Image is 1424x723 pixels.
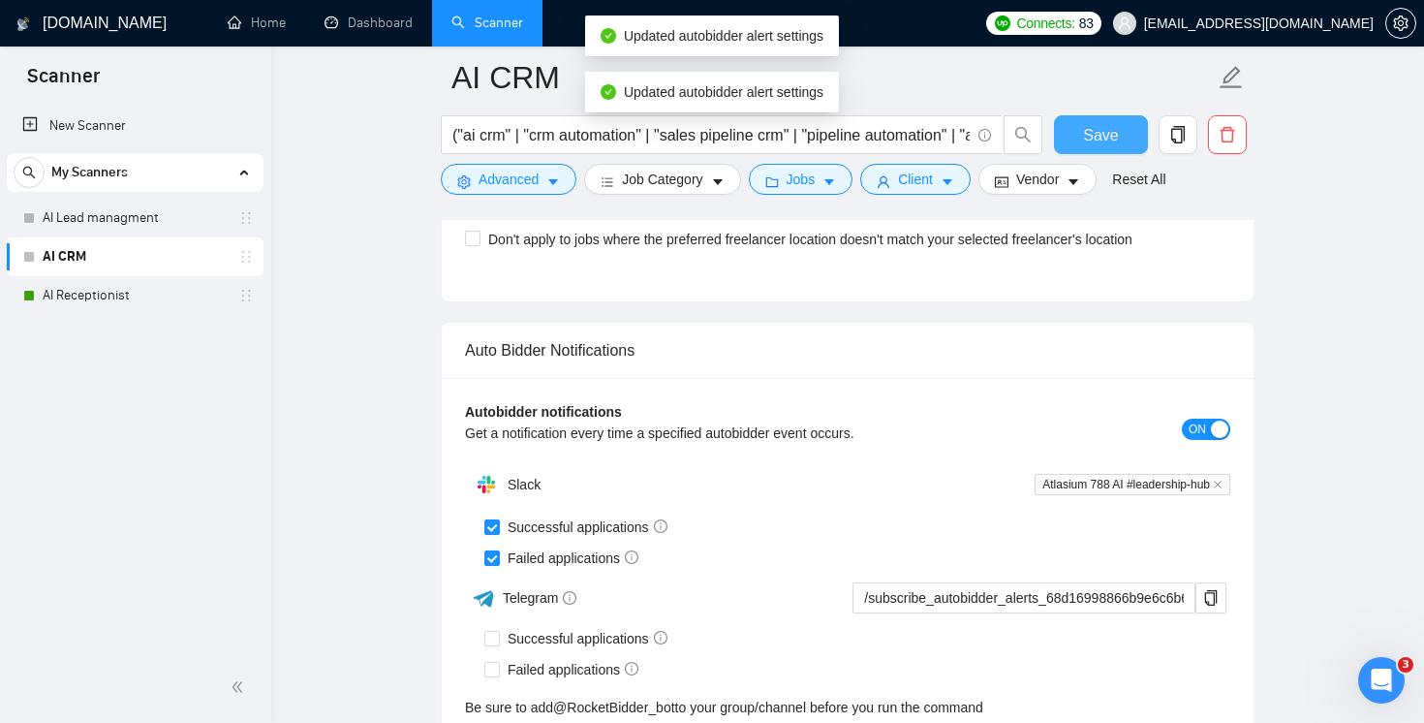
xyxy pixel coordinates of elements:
[1358,657,1405,704] iframe: Intercom live chat
[1159,115,1197,154] button: copy
[978,129,991,141] span: info-circle
[1035,474,1230,495] span: Atlasium 788 AI #leadership-hub
[765,174,779,189] span: folder
[749,164,853,195] button: folderJobscaret-down
[624,28,823,44] span: Updated autobidder alert settings
[995,174,1008,189] span: idcard
[16,9,30,40] img: logo
[1219,65,1244,90] span: edit
[465,423,1039,444] div: Get a notification every time a specified autobidder event occurs.
[238,288,254,303] span: holder
[711,174,725,189] span: caret-down
[995,16,1010,31] img: upwork-logo.png
[654,519,667,533] span: info-circle
[1067,174,1080,189] span: caret-down
[1118,16,1131,30] span: user
[584,164,740,195] button: barsJob Categorycaret-down
[625,550,638,564] span: info-circle
[1213,480,1223,489] span: close
[465,404,622,420] b: Autobidder notifications
[1005,126,1041,143] span: search
[1079,13,1094,34] span: 83
[441,164,576,195] button: settingAdvancedcaret-down
[1386,16,1415,31] span: setting
[546,174,560,189] span: caret-down
[1004,115,1042,154] button: search
[7,153,263,315] li: My Scanners
[508,477,541,492] span: Slack
[625,662,638,676] span: info-circle
[654,631,667,644] span: info-circle
[941,174,954,189] span: caret-down
[465,697,1230,718] div: Be sure to add to your group/channel before you run the command
[472,586,496,611] img: ww3wtPAAAAAElFTkSuQmCC
[1160,126,1196,143] span: copy
[238,210,254,226] span: holder
[51,153,128,192] span: My Scanners
[480,229,1140,250] span: Don't apply to jobs where the preferred freelancer location doesn't match your selected freelance...
[43,276,227,315] a: AI Receptionist
[877,174,890,189] span: user
[500,628,675,649] span: Successful applications
[325,15,413,31] a: dashboardDashboard
[822,174,836,189] span: caret-down
[787,169,816,190] span: Jobs
[601,28,616,44] span: check-circle
[1054,115,1148,154] button: Save
[1209,126,1246,143] span: delete
[238,249,254,265] span: holder
[898,169,933,190] span: Client
[1016,169,1059,190] span: Vendor
[457,174,471,189] span: setting
[553,697,675,718] a: @RocketBidder_bot
[624,84,823,100] span: Updated autobidder alert settings
[563,591,576,605] span: info-circle
[7,107,263,145] li: New Scanner
[601,174,614,189] span: bars
[1196,590,1225,606] span: copy
[467,465,506,504] img: hpQkSZIkSZIkSZIkSZIkSZIkSZIkSZIkSZIkSZIkSZIkSZIkSZIkSZIkSZIkSZIkSZIkSZIkSZIkSZIkSZIkSZIkSZIkSZIkS...
[1016,13,1074,34] span: Connects:
[228,15,286,31] a: homeHome
[622,169,702,190] span: Job Category
[500,517,675,538] span: Successful applications
[479,169,539,190] span: Advanced
[1083,123,1118,147] span: Save
[860,164,971,195] button: userClientcaret-down
[451,53,1215,102] input: Scanner name...
[500,548,646,569] span: Failed applications
[12,62,115,103] span: Scanner
[503,590,577,606] span: Telegram
[1195,582,1226,613] button: copy
[601,84,616,100] span: check-circle
[14,157,45,188] button: search
[43,237,227,276] a: AI CRM
[500,659,646,680] span: Failed applications
[465,323,1230,378] div: Auto Bidder Notifications
[22,107,248,145] a: New Scanner
[15,166,44,179] span: search
[1189,419,1206,440] span: ON
[451,15,523,31] a: searchScanner
[231,677,250,697] span: double-left
[452,123,970,147] input: Search Freelance Jobs...
[1385,8,1416,39] button: setting
[43,199,227,237] a: AI Lead managment
[1398,657,1413,673] span: 3
[1208,115,1247,154] button: delete
[978,164,1097,195] button: idcardVendorcaret-down
[1112,169,1165,190] a: Reset All
[1385,16,1416,31] a: setting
